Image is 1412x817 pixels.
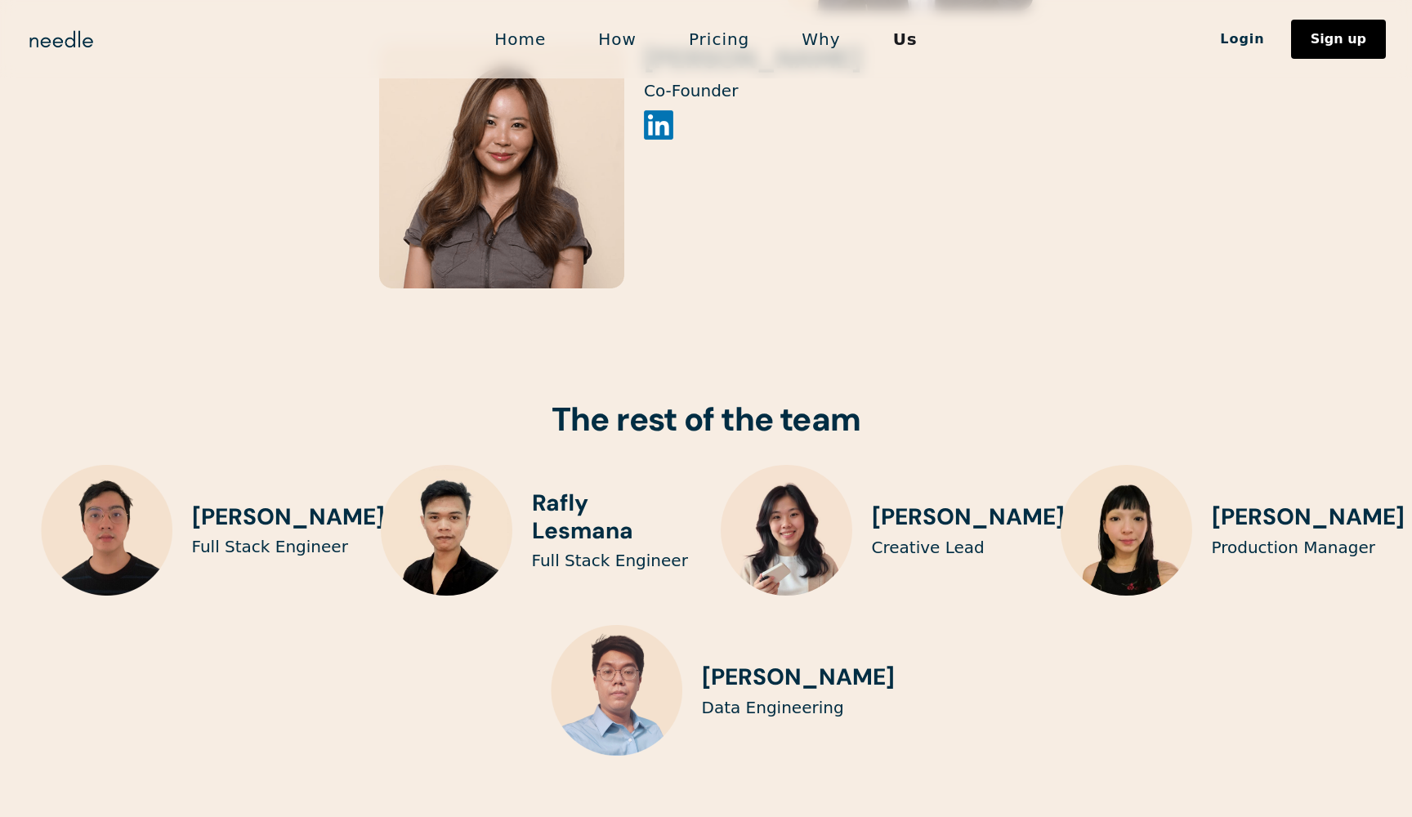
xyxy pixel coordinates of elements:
[1194,25,1291,53] a: Login
[1212,503,1405,531] h3: [PERSON_NAME]
[572,22,663,56] a: How
[702,663,895,691] h3: [PERSON_NAME]
[1311,33,1366,46] div: Sign up
[1291,20,1386,59] a: Sign up
[872,538,985,557] p: Creative Lead
[532,489,692,544] h3: Rafly Lesmana
[192,503,385,531] h3: [PERSON_NAME]
[663,22,775,56] a: Pricing
[867,22,944,56] a: Us
[775,22,866,56] a: Why
[468,22,572,56] a: Home
[702,698,844,717] p: Data Engineering
[192,537,348,556] p: Full Stack Engineer
[532,551,688,570] p: Full Stack Engineer
[644,81,861,100] p: Co-Founder
[1212,538,1375,557] p: Production Manager
[872,503,1065,531] h3: [PERSON_NAME]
